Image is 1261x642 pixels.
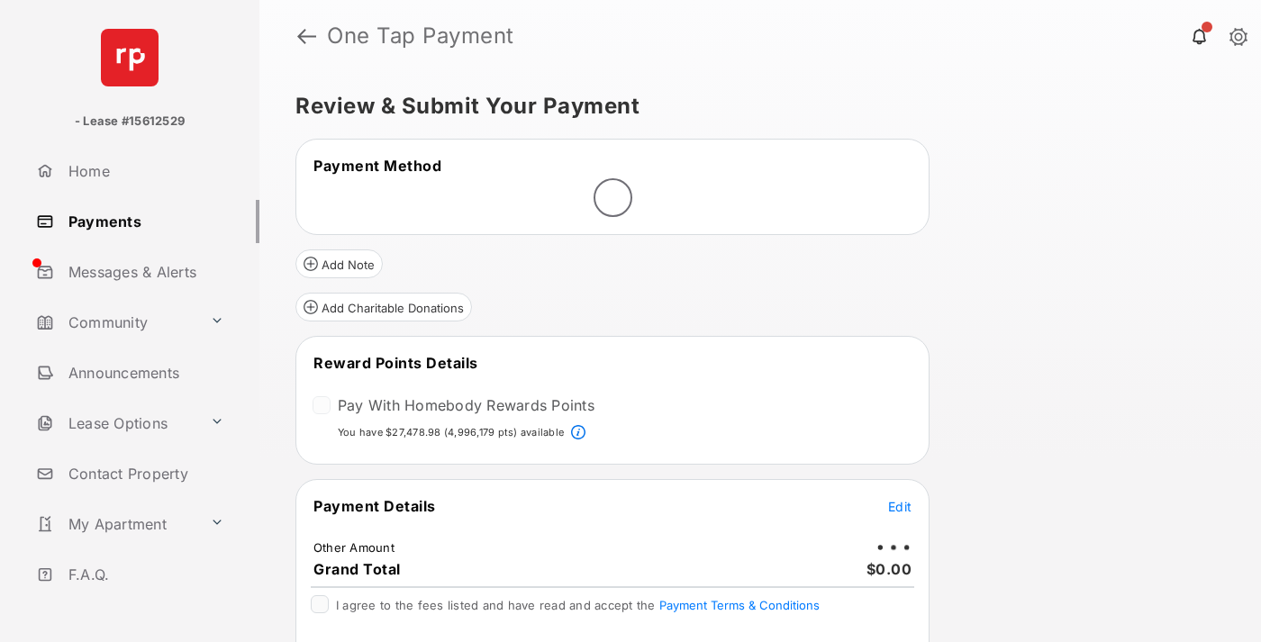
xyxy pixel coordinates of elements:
[29,402,203,445] a: Lease Options
[659,598,820,612] button: I agree to the fees listed and have read and accept the
[29,250,259,294] a: Messages & Alerts
[295,249,383,278] button: Add Note
[338,425,564,440] p: You have $27,478.98 (4,996,179 pts) available
[29,149,259,193] a: Home
[327,25,514,47] strong: One Tap Payment
[29,452,259,495] a: Contact Property
[336,598,820,612] span: I agree to the fees listed and have read and accept the
[313,497,436,515] span: Payment Details
[888,497,912,515] button: Edit
[75,113,185,131] p: - Lease #15612529
[313,157,441,175] span: Payment Method
[313,354,478,372] span: Reward Points Details
[29,301,203,344] a: Community
[888,499,912,514] span: Edit
[338,396,594,414] label: Pay With Homebody Rewards Points
[29,351,259,394] a: Announcements
[29,200,259,243] a: Payments
[29,553,259,596] a: F.A.Q.
[101,29,159,86] img: svg+xml;base64,PHN2ZyB4bWxucz0iaHR0cDovL3d3dy53My5vcmcvMjAwMC9zdmciIHdpZHRoPSI2NCIgaGVpZ2h0PSI2NC...
[313,560,401,578] span: Grand Total
[866,560,912,578] span: $0.00
[29,502,203,546] a: My Apartment
[295,95,1211,117] h5: Review & Submit Your Payment
[295,293,472,321] button: Add Charitable Donations
[313,539,395,556] td: Other Amount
